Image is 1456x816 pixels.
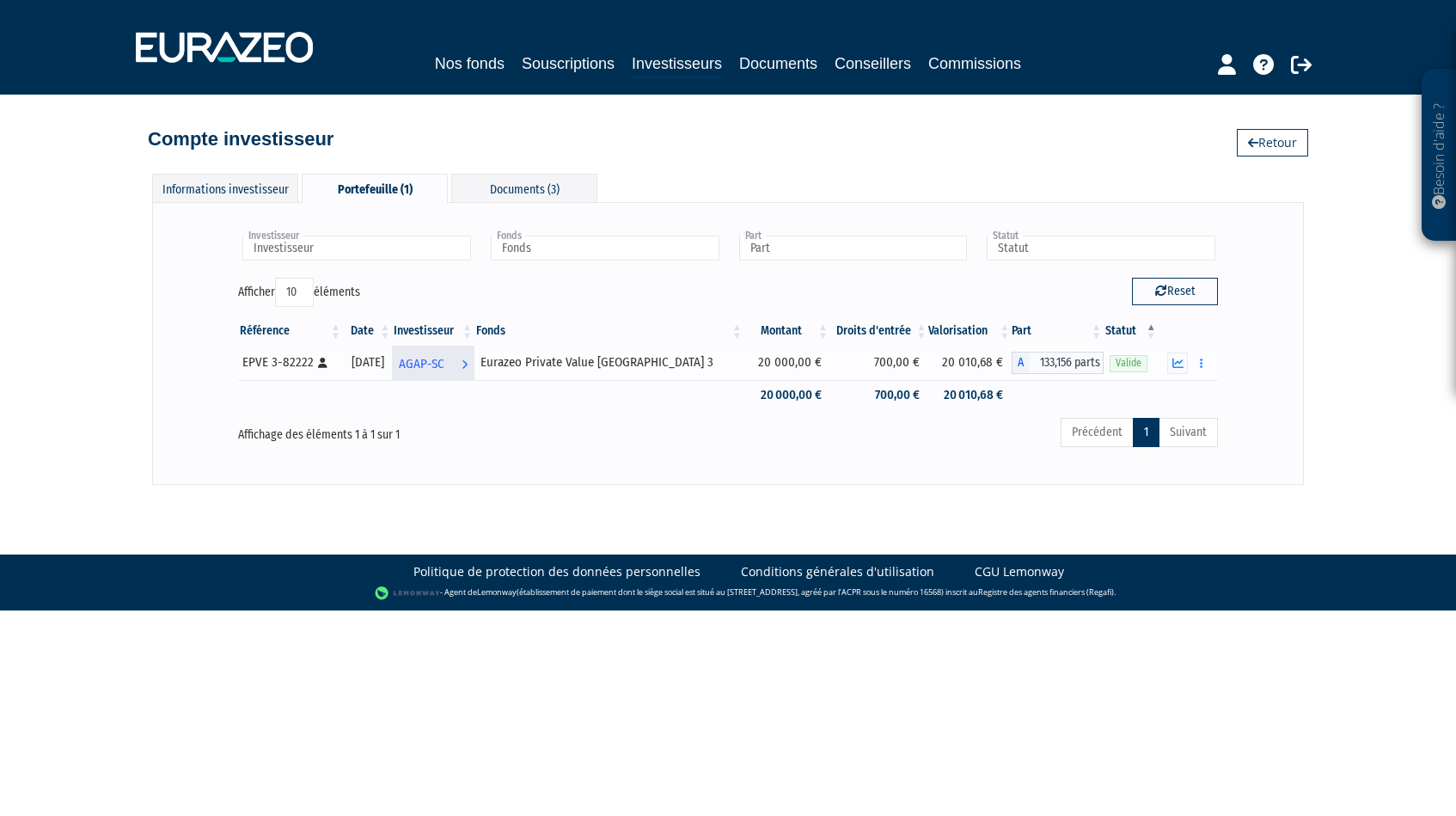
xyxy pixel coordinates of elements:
[462,348,468,380] i: Voir l'investisseur
[480,353,738,371] div: Eurazeo Private Value [GEOGRAPHIC_DATA] 3
[978,586,1114,598] a: Registre des agents financiers (Regafi)
[830,346,928,380] td: 700,00 €
[632,52,722,78] a: Investisseurs
[238,416,632,444] div: Affichage des éléments 1 à 1 sur 1
[522,52,615,76] a: Souscriptions
[739,52,817,76] a: Documents
[928,52,1021,76] a: Commissions
[744,380,830,410] td: 20 000,00 €
[928,380,1012,410] td: 20 010,68 €
[275,278,314,307] select: Afficheréléments
[1133,418,1159,447] a: 1
[744,316,830,346] th: Montant: activer pour trier la colonne par ordre croissant
[1012,352,1104,374] div: A - Eurazeo Private Value Europe 3
[1029,352,1104,374] span: 133,156 parts
[392,346,474,380] a: AGAP-SC
[830,380,928,410] td: 700,00 €
[375,585,441,602] img: logo-lemonway.png
[413,563,700,580] a: Politique de protection des données personnelles
[1012,316,1104,346] th: Part: activer pour trier la colonne par ordre croissant
[136,32,313,63] img: 1732889491-logotype_eurazeo_blanc_rvb.png
[349,353,386,371] div: [DATE]
[318,358,327,368] i: [Français] Personne physique
[744,346,830,380] td: 20 000,00 €
[343,316,392,346] th: Date: activer pour trier la colonne par ordre croissant
[302,174,448,203] div: Portefeuille (1)
[1429,78,1449,233] p: Besoin d'aide ?
[17,585,1439,602] div: - Agent de (établissement de paiement dont le siège social est situé au [STREET_ADDRESS], agréé p...
[148,129,333,150] h4: Compte investisseur
[474,316,744,346] th: Fonds: activer pour trier la colonne par ordre croissant
[242,353,337,371] div: EPVE 3-82222
[477,586,517,598] a: Lemonway
[1104,316,1159,346] th: Statut : activer pour trier la colonne par ordre d&eacute;croissant
[1012,352,1029,374] span: A
[928,346,1012,380] td: 20 010,68 €
[238,316,343,346] th: Référence : activer pour trier la colonne par ordre croissant
[975,563,1064,580] a: CGU Lemonway
[741,563,934,580] a: Conditions générales d'utilisation
[835,52,911,76] a: Conseillers
[1237,129,1308,156] a: Retour
[928,316,1012,346] th: Valorisation: activer pour trier la colonne par ordre croissant
[238,278,360,307] label: Afficher éléments
[399,348,444,380] span: AGAP-SC
[451,174,597,202] div: Documents (3)
[435,52,505,76] a: Nos fonds
[152,174,298,202] div: Informations investisseur
[1110,355,1147,371] span: Valide
[1132,278,1218,305] button: Reset
[392,316,474,346] th: Investisseur: activer pour trier la colonne par ordre croissant
[830,316,928,346] th: Droits d'entrée: activer pour trier la colonne par ordre croissant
